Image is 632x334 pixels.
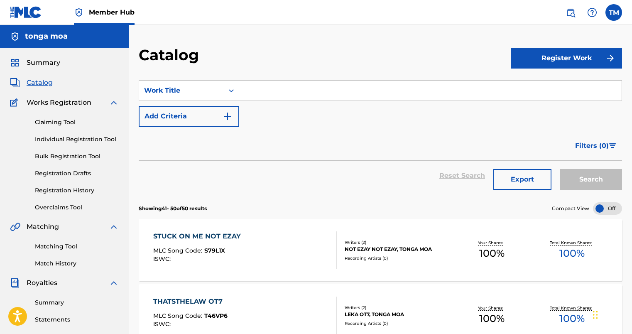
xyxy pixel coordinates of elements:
iframe: Chat Widget [590,294,632,334]
a: Claiming Tool [35,118,119,127]
a: Bulk Registration Tool [35,152,119,161]
img: Top Rightsholder [74,7,84,17]
span: 100 % [479,246,505,261]
img: Works Registration [10,98,21,108]
iframe: Resource Center [609,214,632,280]
div: Drag [593,302,598,327]
span: Works Registration [27,98,91,108]
img: Summary [10,58,20,68]
span: MLC Song Code : [153,247,204,254]
img: expand [109,222,119,232]
a: Statements [35,315,119,324]
span: Matching [27,222,59,232]
h5: tonga moa [25,32,68,41]
img: expand [109,98,119,108]
span: 100 % [479,311,505,326]
span: T46VP6 [204,312,228,319]
div: THATSTHELAW OT7 [153,297,228,307]
div: User Menu [605,4,622,21]
div: Writers ( 2 ) [345,305,451,311]
button: Filters (0) [570,135,622,156]
div: Work Title [144,86,219,96]
div: Recording Artists ( 0 ) [345,320,451,327]
img: Accounts [10,32,20,42]
p: Total Known Shares: [550,240,594,246]
span: ISWC : [153,255,173,263]
span: Summary [27,58,60,68]
span: ISWC : [153,320,173,328]
div: Writers ( 2 ) [345,239,451,246]
img: filter [609,143,616,148]
img: MLC Logo [10,6,42,18]
img: 9d2ae6d4665cec9f34b9.svg [223,111,233,121]
p: Total Known Shares: [550,305,594,311]
a: Registration Drafts [35,169,119,178]
div: Recording Artists ( 0 ) [345,255,451,261]
img: Royalties [10,278,20,288]
a: Public Search [562,4,579,21]
img: search [566,7,576,17]
a: Summary [35,298,119,307]
span: 100 % [559,311,585,326]
a: Registration History [35,186,119,195]
a: Match History [35,259,119,268]
form: Search Form [139,80,622,198]
p: Your Shares: [478,240,505,246]
button: Register Work [511,48,622,69]
img: expand [109,278,119,288]
h2: Catalog [139,46,203,64]
span: Compact View [552,205,589,212]
span: Member Hub [89,7,135,17]
a: SummarySummary [10,58,60,68]
span: MLC Song Code : [153,312,204,319]
span: Filters ( 0 ) [575,141,609,151]
button: Export [493,169,551,190]
div: STUCK ON ME NOT EZAY [153,231,245,241]
button: Add Criteria [139,106,239,127]
div: LEKA OT7, TONGA MOA [345,311,451,318]
a: Overclaims Tool [35,203,119,212]
a: STUCK ON ME NOT EZAYMLC Song Code:S79L1XISWC:Writers (2)NOT EZAY NOT EZAY, TONGA MOARecording Art... [139,219,622,281]
div: NOT EZAY NOT EZAY, TONGA MOA [345,246,451,253]
div: Help [584,4,600,21]
p: Your Shares: [478,305,505,311]
a: Individual Registration Tool [35,135,119,144]
img: Catalog [10,78,20,88]
span: Royalties [27,278,57,288]
span: 100 % [559,246,585,261]
span: Catalog [27,78,53,88]
p: Showing 41 - 50 of 50 results [139,205,207,212]
img: help [587,7,597,17]
img: f7272a7cc735f4ea7f67.svg [605,53,615,63]
a: Matching Tool [35,242,119,251]
a: CatalogCatalog [10,78,53,88]
img: Matching [10,222,20,232]
span: S79L1X [204,247,225,254]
